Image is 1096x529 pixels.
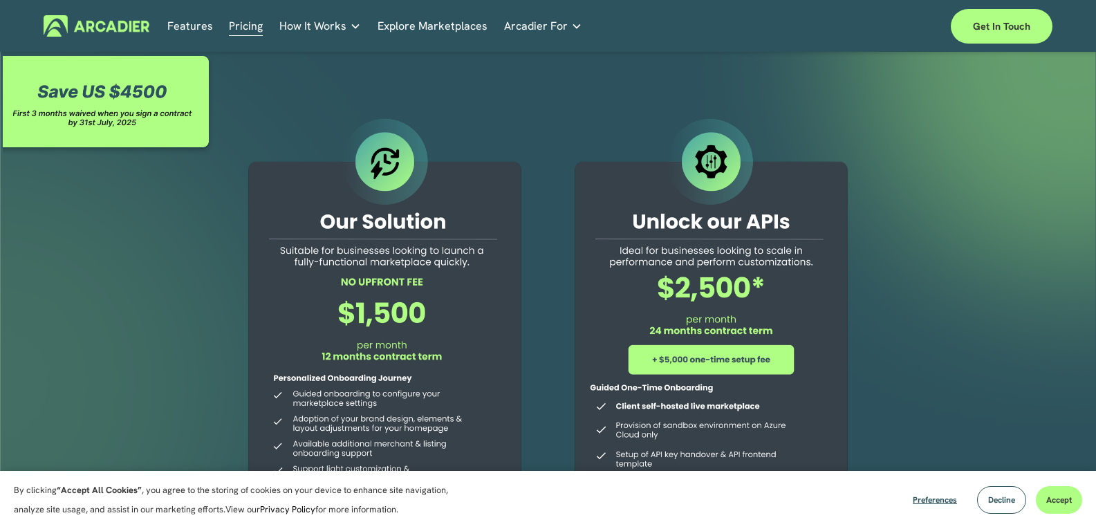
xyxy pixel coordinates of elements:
a: Get in touch [951,9,1052,44]
a: folder dropdown [279,15,361,37]
a: folder dropdown [504,15,582,37]
a: Pricing [229,15,263,37]
a: Privacy Policy [260,503,315,515]
span: Decline [988,494,1015,505]
p: By clicking , you agree to the storing of cookies on your device to enhance site navigation, anal... [14,481,463,519]
span: Preferences [913,494,957,505]
button: Preferences [902,486,967,514]
button: Decline [977,486,1026,514]
span: How It Works [279,17,346,36]
iframe: Chat Widget [1027,463,1096,529]
span: Arcadier For [504,17,568,36]
a: Features [167,15,213,37]
img: Arcadier [44,15,149,37]
strong: “Accept All Cookies” [57,484,142,496]
a: Explore Marketplaces [378,15,487,37]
